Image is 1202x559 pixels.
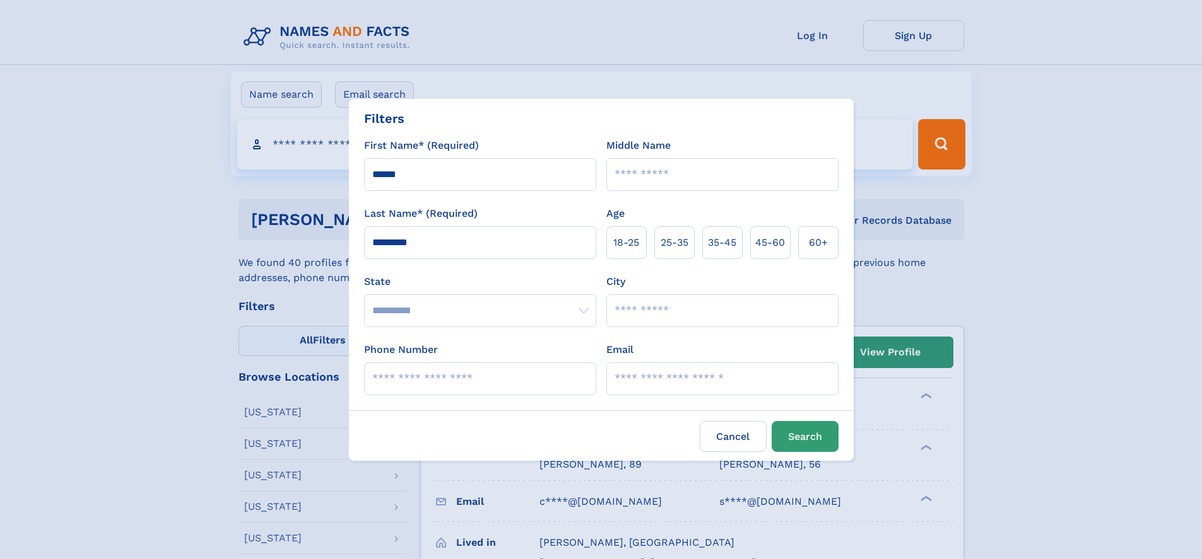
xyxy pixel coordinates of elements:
[661,235,688,250] span: 25‑35
[700,421,767,452] label: Cancel
[755,235,785,250] span: 45‑60
[772,421,839,452] button: Search
[606,138,671,153] label: Middle Name
[364,342,438,357] label: Phone Number
[606,206,625,221] label: Age
[364,206,478,221] label: Last Name* (Required)
[809,235,828,250] span: 60+
[613,235,639,250] span: 18‑25
[364,274,596,289] label: State
[606,274,625,289] label: City
[708,235,736,250] span: 35‑45
[606,342,633,357] label: Email
[364,138,479,153] label: First Name* (Required)
[364,109,404,128] div: Filters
